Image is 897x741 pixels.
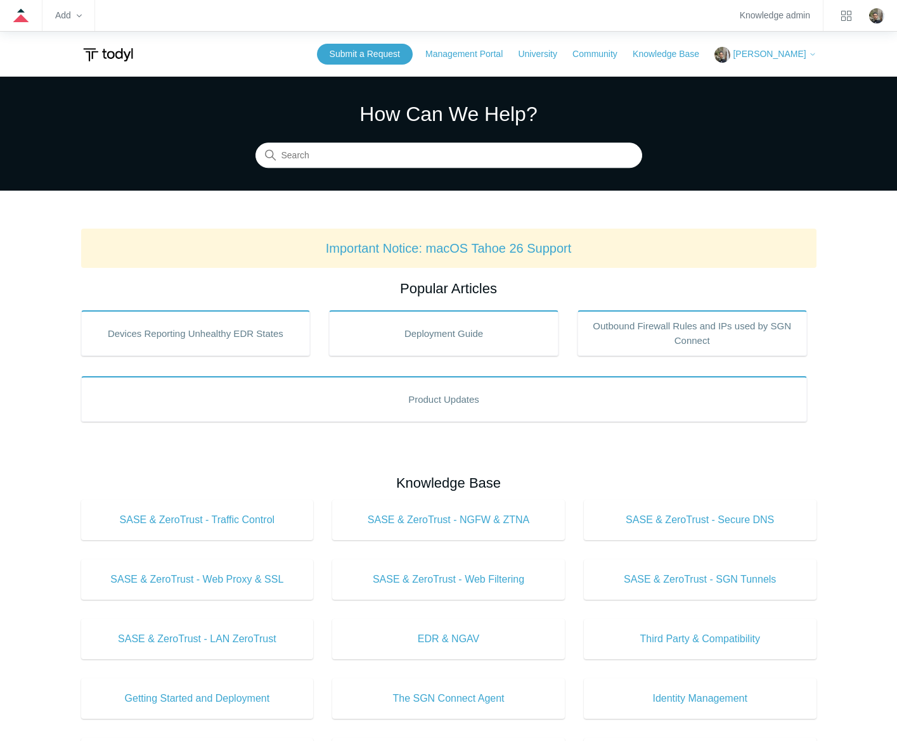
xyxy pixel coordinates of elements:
span: Identity Management [603,691,797,706]
a: SASE & ZeroTrust - Secure DNS [584,500,816,540]
a: Submit a Request [317,44,413,65]
span: SASE & ZeroTrust - Secure DNS [603,512,797,528]
a: Product Updates [81,376,807,422]
a: Identity Management [584,678,816,719]
h2: Popular Articles [81,278,816,299]
a: Outbound Firewall Rules and IPs used by SGN Connect [578,310,807,356]
span: [PERSON_NAME] [733,49,806,59]
span: EDR & NGAV [351,631,546,647]
a: SASE & ZeroTrust - NGFW & ZTNA [332,500,565,540]
a: SASE & ZeroTrust - Web Proxy & SSL [81,559,314,600]
img: user avatar [869,8,884,23]
span: SASE & ZeroTrust - SGN Tunnels [603,572,797,587]
span: SASE & ZeroTrust - Web Proxy & SSL [100,572,295,587]
span: The SGN Connect Agent [351,691,546,706]
span: Getting Started and Deployment [100,691,295,706]
zd-hc-trigger: Add [55,12,82,19]
span: SASE & ZeroTrust - Web Filtering [351,572,546,587]
a: Deployment Guide [329,310,558,356]
a: The SGN Connect Agent [332,678,565,719]
span: Third Party & Compatibility [603,631,797,647]
a: Important Notice: macOS Tahoe 26 Support [326,241,572,255]
h2: Knowledge Base [81,472,816,493]
a: Getting Started and Deployment [81,678,314,719]
span: SASE & ZeroTrust - Traffic Control [100,512,295,528]
a: SASE & ZeroTrust - Traffic Control [81,500,314,540]
a: SASE & ZeroTrust - Web Filtering [332,559,565,600]
a: EDR & NGAV [332,619,565,659]
button: [PERSON_NAME] [714,47,816,63]
a: Devices Reporting Unhealthy EDR States [81,310,311,356]
a: Knowledge admin [740,12,810,19]
span: SASE & ZeroTrust - LAN ZeroTrust [100,631,295,647]
a: SASE & ZeroTrust - LAN ZeroTrust [81,619,314,659]
a: Knowledge Base [633,47,712,61]
a: Management Portal [425,47,515,61]
input: Search [255,143,642,168]
span: SASE & ZeroTrust - NGFW & ZTNA [351,512,546,528]
a: University [518,47,569,61]
zd-hc-trigger: Click your profile icon to open the profile menu [869,8,884,23]
a: Third Party & Compatibility [584,619,816,659]
h1: How Can We Help? [255,99,642,129]
a: Community [572,47,630,61]
img: Todyl Support Center Help Center home page [81,43,135,66]
a: SASE & ZeroTrust - SGN Tunnels [584,559,816,600]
